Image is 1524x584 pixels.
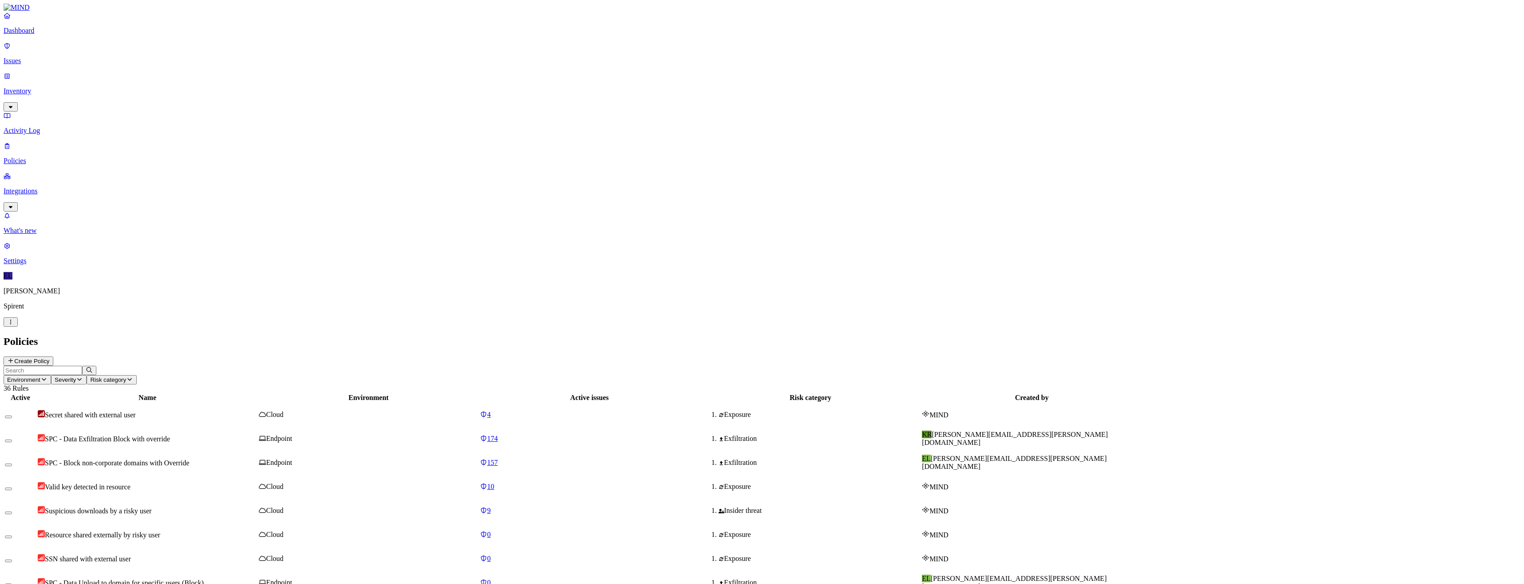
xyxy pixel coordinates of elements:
span: MIND [929,507,949,515]
p: Inventory [4,87,1520,95]
span: Valid key detected in resource [45,483,131,491]
span: [PERSON_NAME][EMAIL_ADDRESS][PERSON_NAME][DOMAIN_NAME] [922,431,1108,446]
span: SPC - Block non-corporate domains with Override [45,459,189,467]
img: MIND [4,4,30,12]
span: EL [4,272,12,280]
a: 0 [480,555,699,563]
span: MIND [929,531,949,539]
a: 157 [480,459,699,467]
span: Environment [7,376,40,383]
p: Dashboard [4,27,1520,35]
div: Environment [259,394,478,402]
div: Active issues [480,394,699,402]
span: 36 Rules [4,384,28,392]
span: 4 [487,411,491,418]
span: Cloud [266,483,283,490]
img: mind-logo-icon [922,506,929,513]
img: severity-high [38,434,45,441]
img: severity-high [38,554,45,561]
div: Exfiltration [718,459,920,467]
img: mind-logo-icon [922,554,929,561]
h2: Policies [4,336,1520,348]
p: [PERSON_NAME] [4,287,1520,295]
p: Spirent [4,302,1520,310]
span: Endpoint [266,459,292,466]
span: Cloud [266,507,283,514]
div: Risk category [701,394,920,402]
a: 4 [480,411,699,419]
span: EL [922,455,931,462]
span: Severity [55,376,76,383]
button: Create Policy [4,356,53,366]
img: severity-high [38,506,45,513]
div: Exfiltration [718,435,920,443]
p: What's new [4,227,1520,235]
img: severity-high [38,530,45,537]
img: mind-logo-icon [922,482,929,489]
a: 9 [480,507,699,515]
a: 0 [480,531,699,539]
div: Created by [922,394,1142,402]
span: Resource shared externally by risky user [45,531,160,539]
span: [PERSON_NAME][EMAIL_ADDRESS][PERSON_NAME][DOMAIN_NAME] [922,455,1107,470]
div: Active [5,394,36,402]
span: MIND [929,555,949,563]
p: Integrations [4,187,1520,195]
span: Cloud [266,411,283,418]
p: Settings [4,257,1520,265]
span: 174 [487,435,498,442]
span: Cloud [266,531,283,538]
p: Issues [4,57,1520,65]
img: mind-logo-icon [922,530,929,537]
span: KR [922,431,932,438]
span: SSN shared with external user [45,555,131,563]
span: EL [922,575,931,582]
div: Exposure [718,555,920,563]
a: 174 [480,435,699,443]
div: Insider threat [718,507,920,515]
img: severity-high [38,482,45,489]
span: Suspicious downloads by a risky user [45,507,151,515]
span: SPC - Data Exfiltration Block with override [45,435,170,443]
input: Search [4,366,82,375]
span: 9 [487,507,491,514]
div: Name [38,394,257,402]
img: severity-high [38,458,45,465]
span: Endpoint [266,435,292,442]
a: 10 [480,483,699,491]
div: Exposure [718,531,920,539]
div: Exposure [718,411,920,419]
span: 0 [487,555,491,562]
span: 0 [487,531,491,538]
span: MIND [929,411,949,419]
span: MIND [929,483,949,491]
span: Cloud [266,555,283,562]
span: Secret shared with external user [45,411,135,419]
p: Activity Log [4,127,1520,135]
span: Risk category [90,376,126,383]
img: severity-critical [38,410,45,417]
img: mind-logo-icon [922,410,929,417]
div: Exposure [718,483,920,491]
span: 10 [487,483,494,490]
span: 157 [487,459,498,466]
p: Policies [4,157,1520,165]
